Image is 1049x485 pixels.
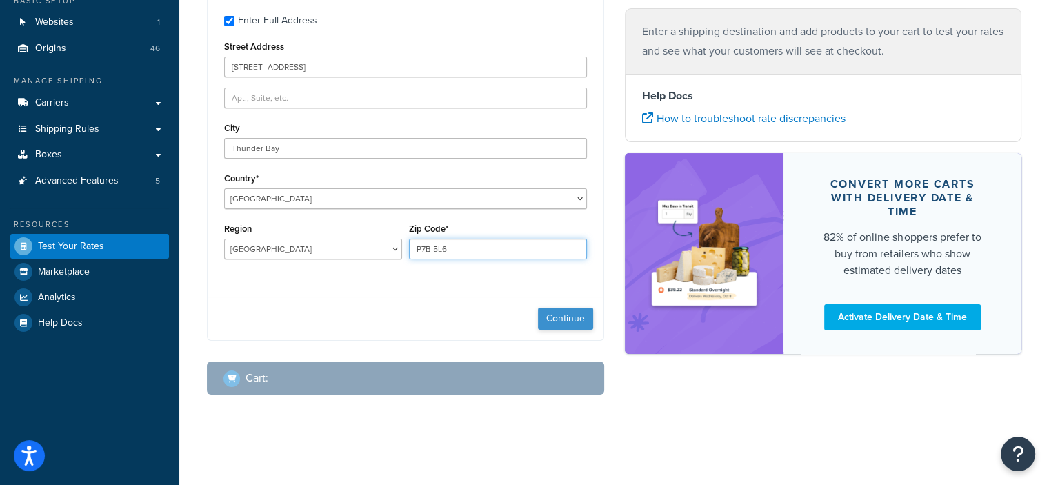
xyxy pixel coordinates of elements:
a: Test Your Rates [10,234,169,259]
div: Enter Full Address [238,11,317,30]
span: Shipping Rules [35,123,99,135]
img: feature-image-ddt-36eae7f7280da8017bfb280eaccd9c446f90b1fe08728e4019434db127062ab4.png [646,174,763,333]
button: Continue [538,308,593,330]
label: Region [224,224,252,234]
span: 46 [150,43,160,55]
a: Origins46 [10,36,169,61]
h2: Cart : [246,372,268,384]
a: Advanced Features5 [10,168,169,194]
span: Help Docs [38,317,83,329]
input: Enter Full Address [224,16,234,26]
a: Activate Delivery Date & Time [824,304,981,330]
label: City [224,123,240,133]
a: Shipping Rules [10,117,169,142]
label: Zip Code* [409,224,448,234]
a: Marketplace [10,259,169,284]
span: Marketplace [38,266,90,278]
label: Street Address [224,41,284,52]
li: Websites [10,10,169,35]
span: 5 [155,175,160,187]
span: Origins [35,43,66,55]
div: Resources [10,219,169,230]
span: Boxes [35,149,62,161]
a: Boxes [10,142,169,168]
span: Websites [35,17,74,28]
div: Manage Shipping [10,75,169,87]
span: Carriers [35,97,69,109]
p: Enter a shipping destination and add products to your cart to test your rates and see what your c... [642,22,1005,61]
button: Open Resource Center [1001,437,1035,471]
h4: Help Docs [642,88,1005,104]
a: How to troubleshoot rate discrepancies [642,110,846,126]
span: Analytics [38,292,76,304]
a: Websites1 [10,10,169,35]
a: Analytics [10,285,169,310]
span: Test Your Rates [38,241,104,253]
a: Help Docs [10,310,169,335]
li: Origins [10,36,169,61]
span: 1 [157,17,160,28]
div: Convert more carts with delivery date & time [817,177,988,218]
a: Carriers [10,90,169,116]
div: 82% of online shoppers prefer to buy from retailers who show estimated delivery dates [817,228,988,278]
li: Advanced Features [10,168,169,194]
label: Country* [224,173,259,184]
span: Advanced Features [35,175,119,187]
input: Apt., Suite, etc. [224,88,587,108]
